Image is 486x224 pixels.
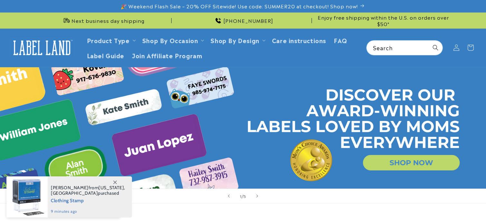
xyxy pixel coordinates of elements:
[223,17,273,24] span: [PHONE_NUMBER]
[83,33,138,48] summary: Product Type
[242,193,244,199] span: /
[210,36,259,44] a: Shop By Design
[51,185,89,191] span: [PERSON_NAME]
[87,51,125,59] span: Label Guide
[10,38,74,58] img: Label Land
[51,190,98,196] span: [GEOGRAPHIC_DATA]
[222,189,236,203] button: Previous slide
[428,41,443,55] button: Search
[174,13,312,28] div: Announcement
[314,13,452,28] div: Announcement
[98,185,124,191] span: [US_STATE]
[268,33,330,48] a: Care instructions
[240,193,242,199] span: 1
[314,14,452,27] span: Enjoy free shipping within the U.S. on orders over $50*
[142,36,198,44] span: Shop By Occasion
[51,185,125,196] span: from , purchased
[51,209,125,214] span: 9 minutes ago
[83,48,128,63] a: Label Guide
[207,33,268,48] summary: Shop By Design
[128,48,206,63] a: Join Affiliate Program
[272,36,326,44] span: Care instructions
[71,17,145,24] span: Next business day shipping
[250,189,264,203] button: Next slide
[243,193,246,199] span: 5
[132,51,202,59] span: Join Affiliate Program
[87,36,130,44] a: Product Type
[34,13,172,28] div: Announcement
[334,36,347,44] span: FAQ
[7,35,77,60] a: Label Land
[330,33,351,48] a: FAQ
[138,33,207,48] summary: Shop By Occasion
[51,196,125,204] span: Clothing Stamp
[121,3,358,9] span: 🎉 Weekend Flash Sale – 20% OFF Sitewide! Use code: SUMMER20 at checkout! Shop now!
